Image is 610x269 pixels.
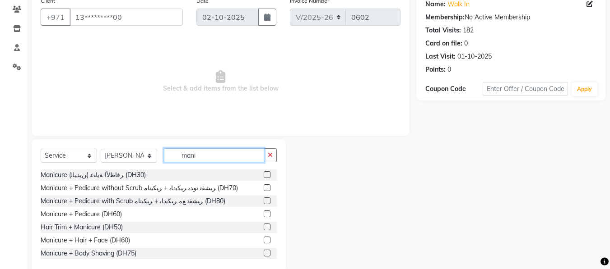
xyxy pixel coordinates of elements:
div: Manicure + Body Shaving (DH75) [41,249,136,258]
span: Select & add items from the list below [41,36,400,127]
div: Hair Trim + Manicure (DH50) [41,223,123,232]
button: +971 [41,9,70,26]
input: Search or Scan [164,148,264,162]
div: Card on file: [425,39,462,48]
input: Search by Name/Mobile/Email/Code [70,9,183,26]
div: 182 [463,26,474,35]
div: 0 [447,65,451,74]
div: Coupon Code [425,84,482,94]
div: Manicure + Pedicure with Scrub ﺮﻴﺸﻘﺗ ﻊﻣ ﺮﻴﻜﻳدﺎﺑ + ﺮﻴﻜﻴﻧﺎﻣ (DH80) [41,196,225,206]
div: Manicure + Pedicure without Scrub ﺮﻴﺸﻘﺗ نوﺪﺑ ﺮﻴﻜﻳدﺎﺑ + ﺮﻴﻜﻴﻧﺎﻣ (DH70) [41,183,238,193]
button: Apply [572,82,597,96]
div: Points: [425,65,446,74]
div: No Active Membership [425,13,596,22]
div: 01-10-2025 [457,52,492,61]
div: Total Visits: [425,26,461,35]
div: Manicure + Hair + Face (DH60) [41,236,130,245]
div: Last Visit: [425,52,456,61]
div: Manicure + Pedicure (DH60) [41,210,122,219]
div: 0 [464,39,468,48]
div: Membership: [425,13,465,22]
div: Manicure (ﻦﻳﺪﻴﻠﻟ) ﺮﻓﺎﻇﻷا ﺔﻳﺎﻨﻋ (DH30) [41,170,146,180]
input: Enter Offer / Coupon Code [483,82,568,96]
